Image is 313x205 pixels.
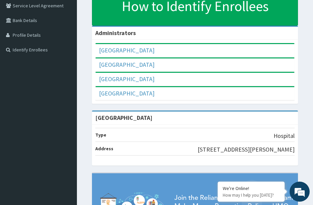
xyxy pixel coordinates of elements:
[95,29,136,37] b: Administrators
[99,61,154,68] a: [GEOGRAPHIC_DATA]
[99,46,154,54] a: [GEOGRAPHIC_DATA]
[95,146,113,152] b: Address
[223,192,280,198] p: How may I help you today?
[99,89,154,97] a: [GEOGRAPHIC_DATA]
[223,185,280,191] div: We're Online!
[274,132,295,140] p: Hospital
[198,145,295,154] p: [STREET_ADDRESS][PERSON_NAME]
[95,114,152,122] strong: [GEOGRAPHIC_DATA]
[95,132,106,138] b: Type
[99,75,154,83] a: [GEOGRAPHIC_DATA]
